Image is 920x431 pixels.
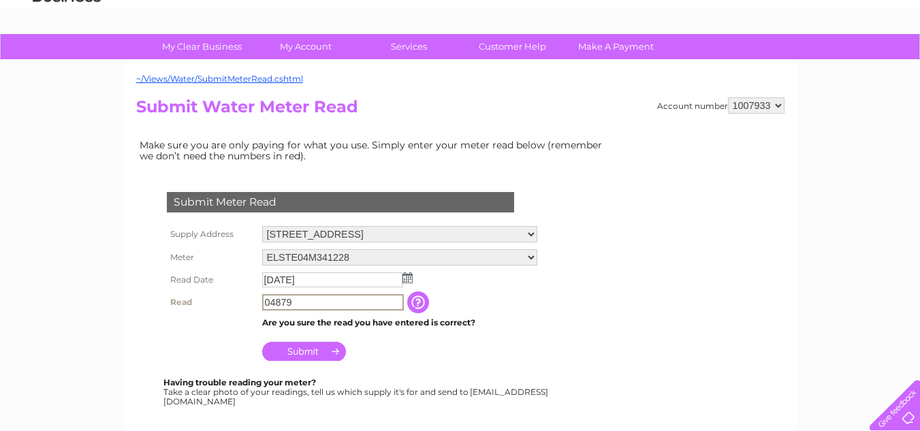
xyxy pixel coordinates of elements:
[456,34,569,59] a: Customer Help
[560,34,672,59] a: Make A Payment
[829,58,863,68] a: Contact
[163,223,259,246] th: Supply Address
[163,269,259,291] th: Read Date
[353,34,465,59] a: Services
[146,34,258,59] a: My Clear Business
[136,136,613,165] td: Make sure you are only paying for what you use. Simply enter your meter read below (remember we d...
[167,192,514,212] div: Submit Meter Read
[657,97,784,114] div: Account number
[249,34,362,59] a: My Account
[802,58,821,68] a: Blog
[32,35,101,77] img: logo.png
[259,314,541,332] td: Are you sure the read you have entered is correct?
[163,378,550,406] div: Take a clear photo of your readings, tell us which supply it's for and send to [EMAIL_ADDRESS][DO...
[407,291,432,313] input: Information
[163,377,316,387] b: Having trouble reading your meter?
[663,7,757,24] a: 0333 014 3131
[262,342,346,361] input: Submit
[875,58,907,68] a: Log out
[163,246,259,269] th: Meter
[752,58,793,68] a: Telecoms
[680,58,706,68] a: Water
[402,272,413,283] img: ...
[136,74,303,84] a: ~/Views/Water/SubmitMeterRead.cshtml
[163,291,259,314] th: Read
[139,7,782,66] div: Clear Business is a trading name of Verastar Limited (registered in [GEOGRAPHIC_DATA] No. 3667643...
[714,58,744,68] a: Energy
[136,97,784,123] h2: Submit Water Meter Read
